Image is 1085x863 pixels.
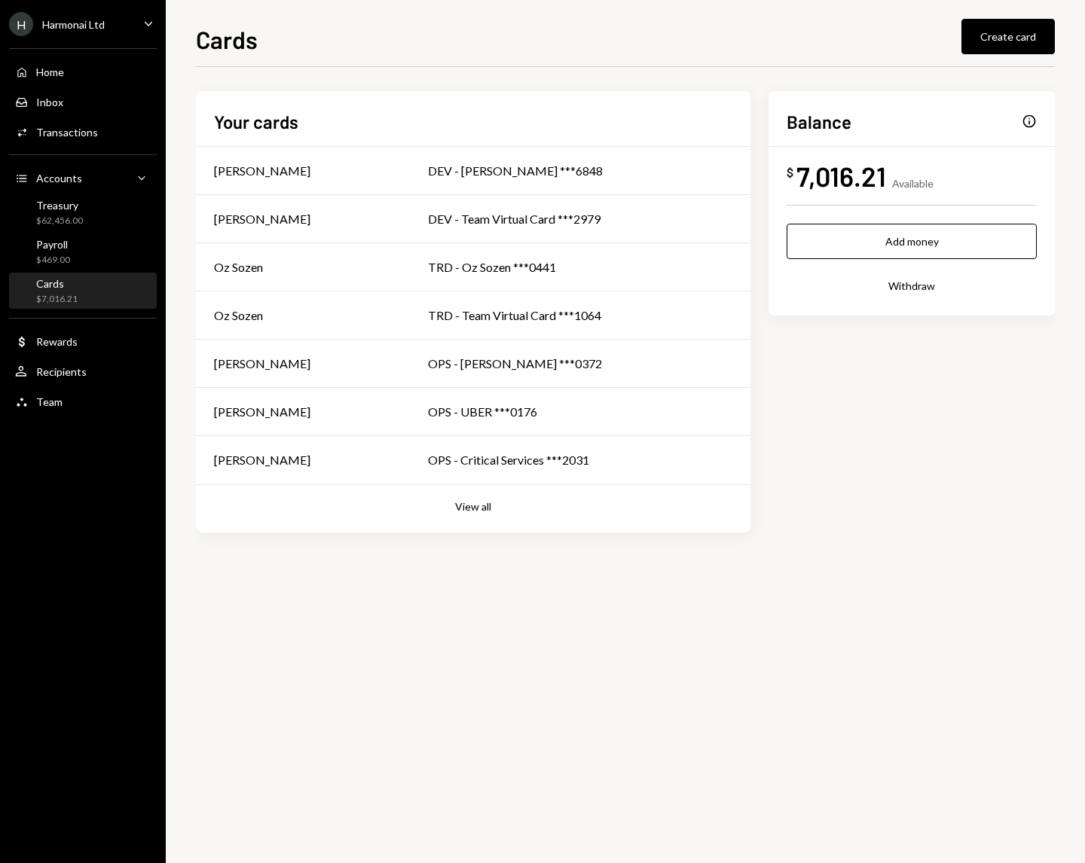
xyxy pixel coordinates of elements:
div: TRD - Team Virtual Card ***1064 [428,306,732,325]
div: Oz Sozen [214,306,263,325]
div: Payroll [36,238,70,251]
div: [PERSON_NAME] [214,162,310,180]
a: Accounts [9,164,157,191]
div: Inbox [36,96,63,108]
div: Team [36,395,63,408]
div: Accounts [36,172,82,184]
h2: Your cards [214,109,298,134]
div: Home [36,66,64,78]
div: $7,016.21 [36,293,78,306]
button: View all [455,500,491,514]
a: Rewards [9,328,157,355]
h2: Balance [787,109,851,134]
div: Available [892,177,934,190]
button: Withdraw [787,268,1037,303]
div: Cards [36,277,78,290]
button: Add money [787,224,1037,259]
a: Home [9,58,157,85]
div: [PERSON_NAME] [214,403,310,421]
a: Recipients [9,358,157,385]
div: OPS - UBER ***0176 [428,403,732,421]
div: [PERSON_NAME] [214,355,310,373]
div: Harmonai Ltd [42,18,105,31]
a: Inbox [9,88,157,115]
a: Team [9,388,157,415]
div: $469.00 [36,254,70,267]
a: Transactions [9,118,157,145]
a: Cards$7,016.21 [9,273,157,309]
a: Payroll$469.00 [9,233,157,270]
div: OPS - Critical Services ***2031 [428,451,732,469]
div: Oz Sozen [214,258,263,276]
div: 7,016.21 [796,159,886,193]
div: $ [787,165,793,180]
button: Create card [961,19,1055,54]
div: DEV - Team Virtual Card ***2979 [428,210,732,228]
div: Transactions [36,126,98,139]
div: Rewards [36,335,78,348]
div: Treasury [36,199,83,212]
div: H [9,12,33,36]
div: TRD - Oz Sozen ***0441 [428,258,732,276]
h1: Cards [196,24,258,54]
div: DEV - [PERSON_NAME] ***6848 [428,162,732,180]
div: Recipients [36,365,87,378]
div: [PERSON_NAME] [214,451,310,469]
div: $62,456.00 [36,215,83,227]
div: OPS - [PERSON_NAME] ***0372 [428,355,732,373]
div: [PERSON_NAME] [214,210,310,228]
a: Treasury$62,456.00 [9,194,157,230]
